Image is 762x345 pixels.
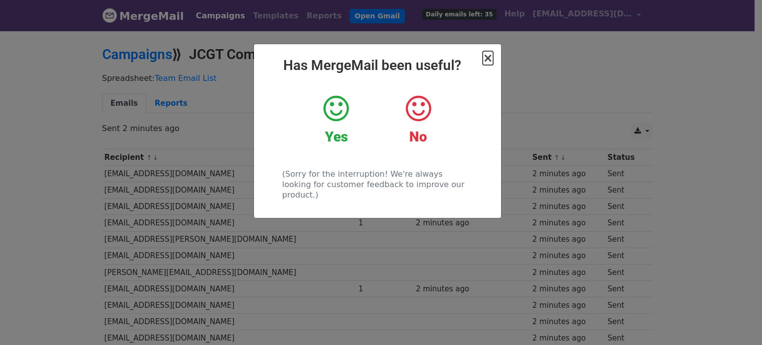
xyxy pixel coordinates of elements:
[303,94,370,145] a: Yes
[325,129,348,145] strong: Yes
[483,51,493,65] span: ×
[262,57,493,74] h2: Has MergeMail been useful?
[282,169,472,200] p: (Sorry for the interruption! We're always looking for customer feedback to improve our product.)
[712,297,762,345] iframe: Chat Widget
[384,94,451,145] a: No
[409,129,427,145] strong: No
[483,52,493,64] button: Close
